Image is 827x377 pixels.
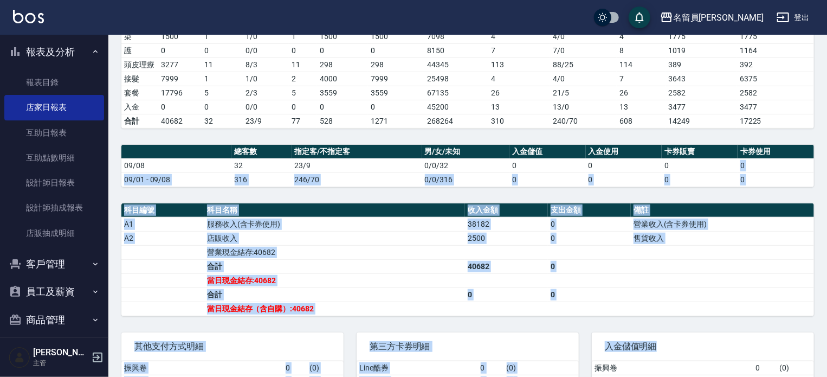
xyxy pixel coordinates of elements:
[4,170,104,195] a: 設計師日報表
[737,72,814,86] td: 6375
[368,100,424,114] td: 0
[289,57,317,72] td: 11
[4,70,104,95] a: 報表目錄
[202,57,243,72] td: 11
[738,158,814,172] td: 0
[488,114,550,128] td: 310
[662,158,738,172] td: 0
[550,72,617,86] td: 4 / 0
[488,57,550,72] td: 113
[666,43,737,57] td: 1019
[121,43,158,57] td: 護
[4,306,104,334] button: 商品管理
[424,72,488,86] td: 25498
[204,203,465,218] th: 科目名稱
[666,86,737,100] td: 2582
[488,100,550,114] td: 13
[424,114,488,128] td: 268264
[121,57,158,72] td: 頭皮理療
[666,72,737,86] td: 3643
[424,57,488,72] td: 44345
[488,72,550,86] td: 4
[550,29,617,43] td: 4 / 0
[158,72,202,86] td: 7999
[617,72,666,86] td: 7
[368,57,424,72] td: 298
[548,287,631,302] td: 0
[548,231,631,245] td: 0
[121,361,283,375] td: 振興卷
[292,158,422,172] td: 23/9
[158,57,202,72] td: 3277
[33,358,88,368] p: 主管
[368,86,424,100] td: 3559
[465,203,548,218] th: 收入金額
[204,217,465,231] td: 服務收入(含卡券使用)
[424,86,488,100] td: 67135
[202,29,243,43] td: 1
[121,72,158,86] td: 接髮
[478,361,504,375] td: 0
[121,86,158,100] td: 套餐
[673,11,764,24] div: 名留員[PERSON_NAME]
[121,172,232,187] td: 09/01 - 09/08
[121,100,158,114] td: 入金
[158,43,202,57] td: 0
[550,57,617,72] td: 88 / 25
[617,114,666,128] td: 608
[9,347,30,368] img: Person
[289,100,317,114] td: 0
[4,278,104,306] button: 員工及薪資
[289,114,317,128] td: 77
[121,145,814,187] table: a dense table
[548,203,631,218] th: 支出金額
[666,100,737,114] td: 3477
[772,8,814,28] button: 登出
[488,43,550,57] td: 7
[737,114,814,128] td: 17225
[368,114,424,128] td: 1271
[232,172,292,187] td: 316
[656,7,768,29] button: 名留員[PERSON_NAME]
[550,114,617,128] td: 240/70
[424,100,488,114] td: 45200
[617,100,666,114] td: 13
[121,217,204,231] td: A1
[777,361,814,375] td: ( 0 )
[204,259,465,273] td: 合計
[666,114,737,128] td: 14249
[605,341,801,352] span: 入金儲值明細
[121,203,814,316] table: a dense table
[631,203,814,218] th: 備註
[465,231,548,245] td: 2500
[317,29,368,43] td: 1500
[134,341,331,352] span: 其他支付方式明細
[289,72,317,86] td: 2
[243,57,289,72] td: 8 / 3
[550,43,617,57] td: 7 / 0
[317,86,368,100] td: 3559
[243,100,289,114] td: 0 / 0
[617,86,666,100] td: 26
[243,86,289,100] td: 2 / 3
[292,172,422,187] td: 246/70
[629,7,650,28] button: save
[737,43,814,57] td: 1164
[4,95,104,120] a: 店家日報表
[121,158,232,172] td: 09/08
[738,145,814,159] th: 卡券使用
[617,43,666,57] td: 8
[289,29,317,43] td: 1
[202,86,243,100] td: 5
[509,145,585,159] th: 入金儲值
[317,114,368,128] td: 528
[232,158,292,172] td: 32
[243,29,289,43] td: 1 / 0
[370,341,566,352] span: 第三方卡券明細
[204,231,465,245] td: 店販收入
[289,43,317,57] td: 0
[4,120,104,145] a: 互助日報表
[666,29,737,43] td: 1775
[465,217,548,231] td: 38182
[424,29,488,43] td: 7098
